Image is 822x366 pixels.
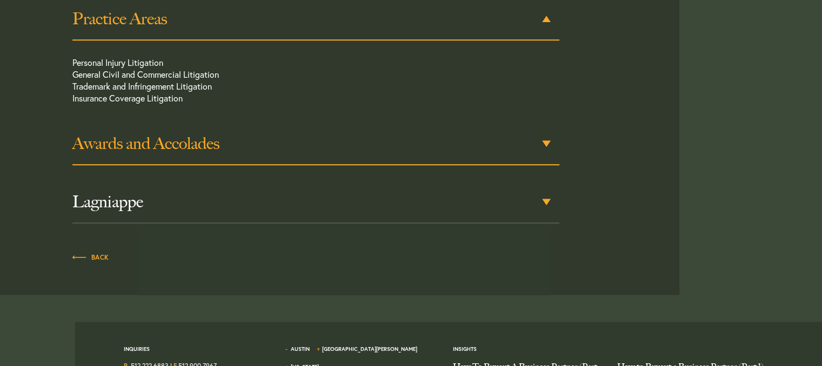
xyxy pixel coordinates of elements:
[72,57,511,110] p: Personal Injury Litigation General Civil and Commercial Litigation Trademark and Infringement Lit...
[124,345,150,361] span: Inquiries
[72,192,560,212] h3: Lagniappe
[72,9,560,29] h3: Practice Areas
[72,254,109,261] span: Back
[453,345,477,353] a: Insights
[322,345,417,353] a: [GEOGRAPHIC_DATA][PERSON_NAME]
[291,345,310,353] a: Austin
[72,250,109,262] a: Back
[72,134,560,153] h3: Awards and Accolades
